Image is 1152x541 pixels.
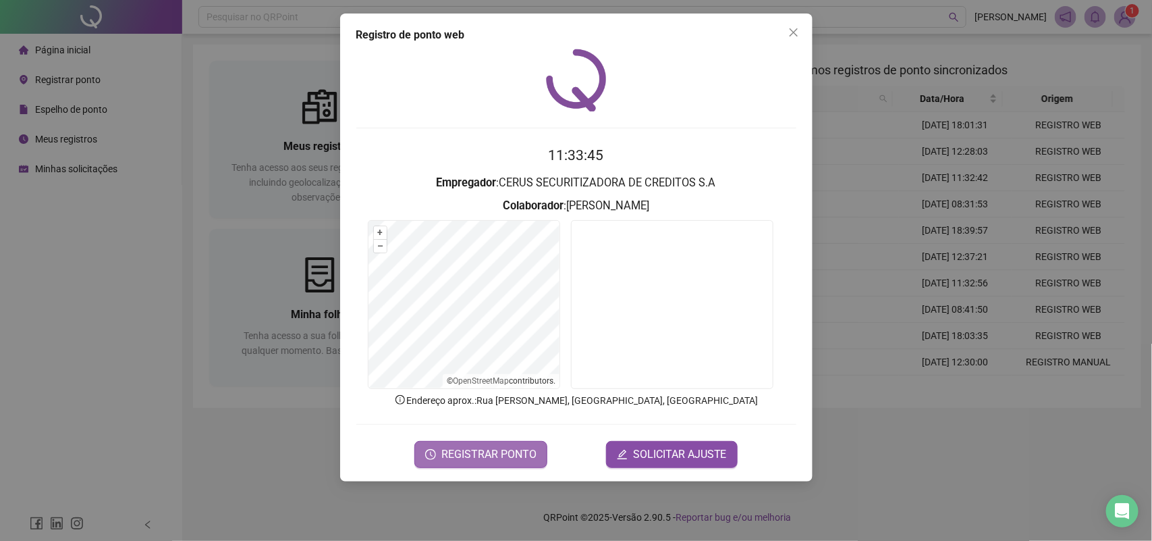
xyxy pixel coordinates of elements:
span: clock-circle [425,449,436,460]
button: + [374,226,387,239]
button: REGISTRAR PONTO [414,441,547,468]
button: Close [783,22,804,43]
button: editSOLICITAR AJUSTE [606,441,738,468]
strong: Colaborador [503,199,564,212]
div: Registro de ponto web [356,27,796,43]
span: info-circle [394,394,406,406]
time: 11:33:45 [549,147,604,163]
span: SOLICITAR AJUSTE [633,446,727,463]
a: OpenStreetMap [453,376,509,386]
div: Open Intercom Messenger [1106,495,1139,527]
p: Endereço aprox. : Rua [PERSON_NAME], [GEOGRAPHIC_DATA], [GEOGRAPHIC_DATA] [356,393,796,408]
img: QRPoint [546,49,607,111]
h3: : [PERSON_NAME] [356,197,796,215]
h3: : CERUS SECURITIZADORA DE CREDITOS S.A [356,174,796,192]
strong: Empregador [437,176,497,189]
span: REGISTRAR PONTO [441,446,537,463]
span: close [788,27,799,38]
span: edit [617,449,628,460]
button: – [374,240,387,253]
li: © contributors. [447,376,555,386]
